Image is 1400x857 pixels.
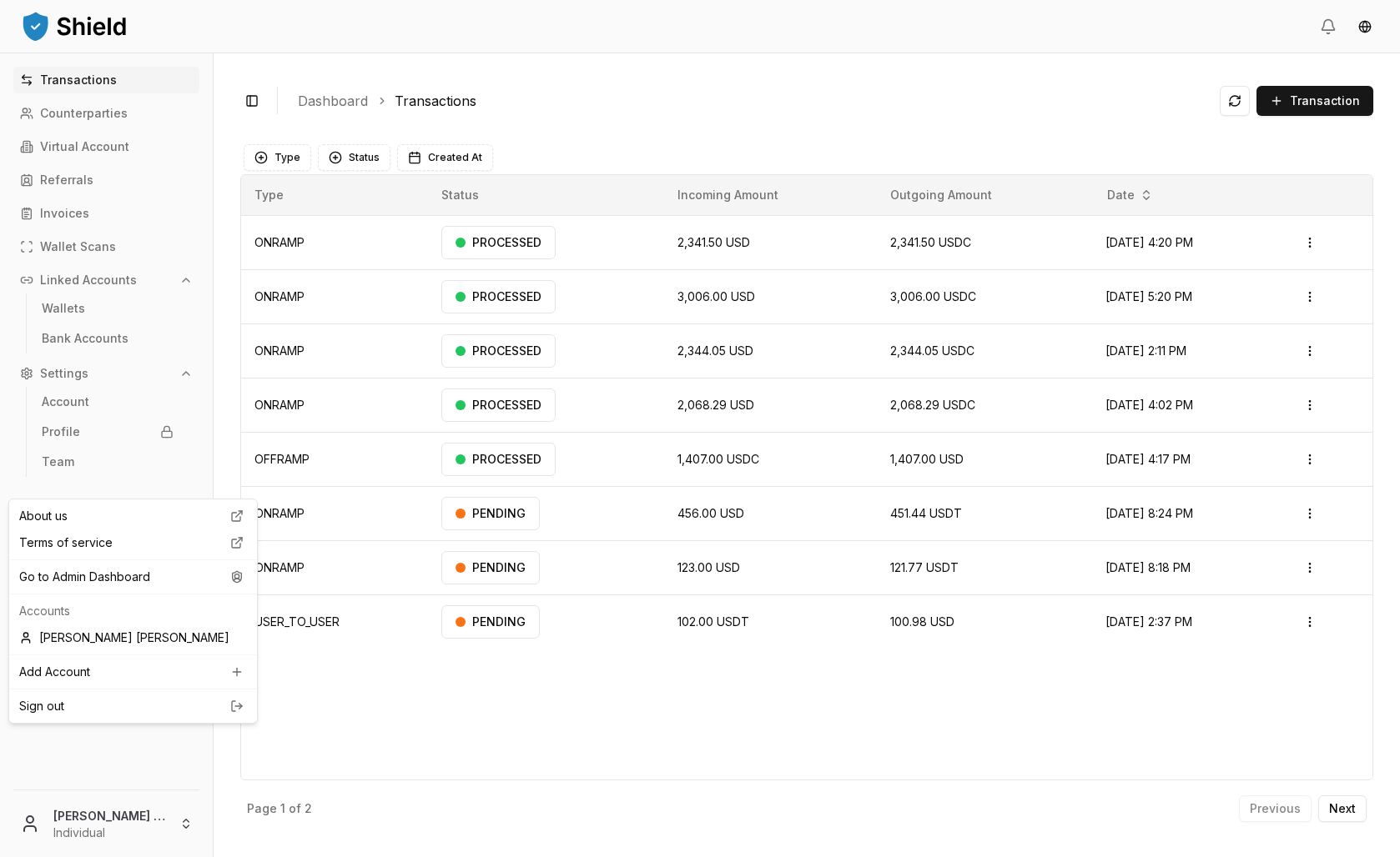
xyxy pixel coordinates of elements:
p: Accounts [19,603,247,619]
a: Sign out [19,698,247,714]
div: [PERSON_NAME] [PERSON_NAME] [13,624,254,651]
a: About us [13,503,254,529]
a: Add Account [13,659,254,685]
a: Terms of service [13,529,254,556]
div: Go to Admin Dashboard [13,564,254,590]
